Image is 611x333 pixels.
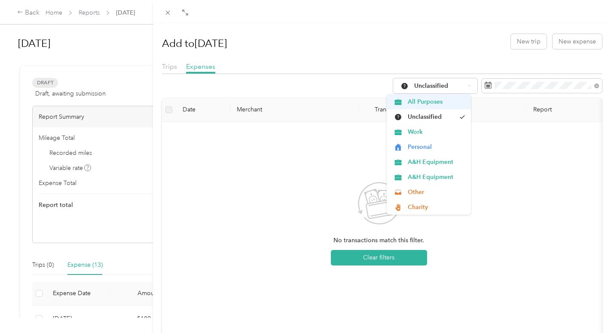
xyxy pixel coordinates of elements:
button: New trip [511,34,547,49]
button: Clear filters [331,250,427,265]
button: New expense [553,34,602,49]
span: Other [408,188,465,197]
iframe: Everlance-gr Chat Button Frame [563,285,611,333]
span: Unclassified [414,83,464,89]
h1: Add to [DATE] [162,33,227,54]
span: Work [408,127,465,136]
span: A&H Equipment [408,173,465,182]
th: Date [176,98,230,122]
span: Expenses [186,62,215,71]
span: Trips [162,62,177,71]
span: Charity [408,203,465,212]
span: No transactions match this filter. [333,236,424,245]
th: Merchant [230,98,359,122]
th: Transaction Amount [359,98,436,122]
span: A&H Equipment [408,157,465,166]
span: Unclassified [408,112,455,121]
span: Personal [408,142,465,151]
span: All Purposes [408,97,465,106]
